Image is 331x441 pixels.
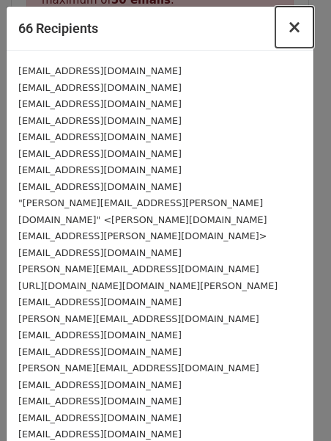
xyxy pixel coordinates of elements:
small: [EMAIL_ADDRESS][DOMAIN_NAME] [18,329,182,340]
small: [EMAIL_ADDRESS][DOMAIN_NAME] [18,396,182,407]
small: [PERSON_NAME][EMAIL_ADDRESS][DOMAIN_NAME] [18,313,259,324]
small: [PERSON_NAME][EMAIL_ADDRESS][DOMAIN_NAME] [18,263,259,274]
small: [EMAIL_ADDRESS][DOMAIN_NAME] [18,296,182,307]
h5: 66 Recipients [18,18,98,38]
small: [URL][DOMAIN_NAME][DOMAIN_NAME][PERSON_NAME] [18,280,278,291]
small: [EMAIL_ADDRESS][DOMAIN_NAME] [18,131,182,142]
small: [EMAIL_ADDRESS][DOMAIN_NAME] [18,148,182,159]
small: [EMAIL_ADDRESS][DOMAIN_NAME] [18,65,182,76]
small: [EMAIL_ADDRESS][DOMAIN_NAME] [18,181,182,192]
small: [EMAIL_ADDRESS][DOMAIN_NAME] [18,115,182,126]
small: [PERSON_NAME][EMAIL_ADDRESS][DOMAIN_NAME] [18,362,259,373]
small: [EMAIL_ADDRESS][DOMAIN_NAME] [18,429,182,440]
small: [EMAIL_ADDRESS][DOMAIN_NAME] [18,412,182,423]
small: "[PERSON_NAME][EMAIL_ADDRESS][PERSON_NAME][DOMAIN_NAME]" <[PERSON_NAME][DOMAIN_NAME][EMAIL_ADDRES... [18,197,267,241]
iframe: Chat Widget [258,371,331,441]
button: Close [275,7,313,48]
small: [EMAIL_ADDRESS][DOMAIN_NAME] [18,82,182,93]
small: [EMAIL_ADDRESS][DOMAIN_NAME] [18,164,182,175]
small: [EMAIL_ADDRESS][DOMAIN_NAME] [18,346,182,357]
small: [EMAIL_ADDRESS][DOMAIN_NAME] [18,98,182,109]
small: [EMAIL_ADDRESS][DOMAIN_NAME] [18,379,182,390]
span: × [287,17,302,37]
small: [EMAIL_ADDRESS][DOMAIN_NAME] [18,247,182,258]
